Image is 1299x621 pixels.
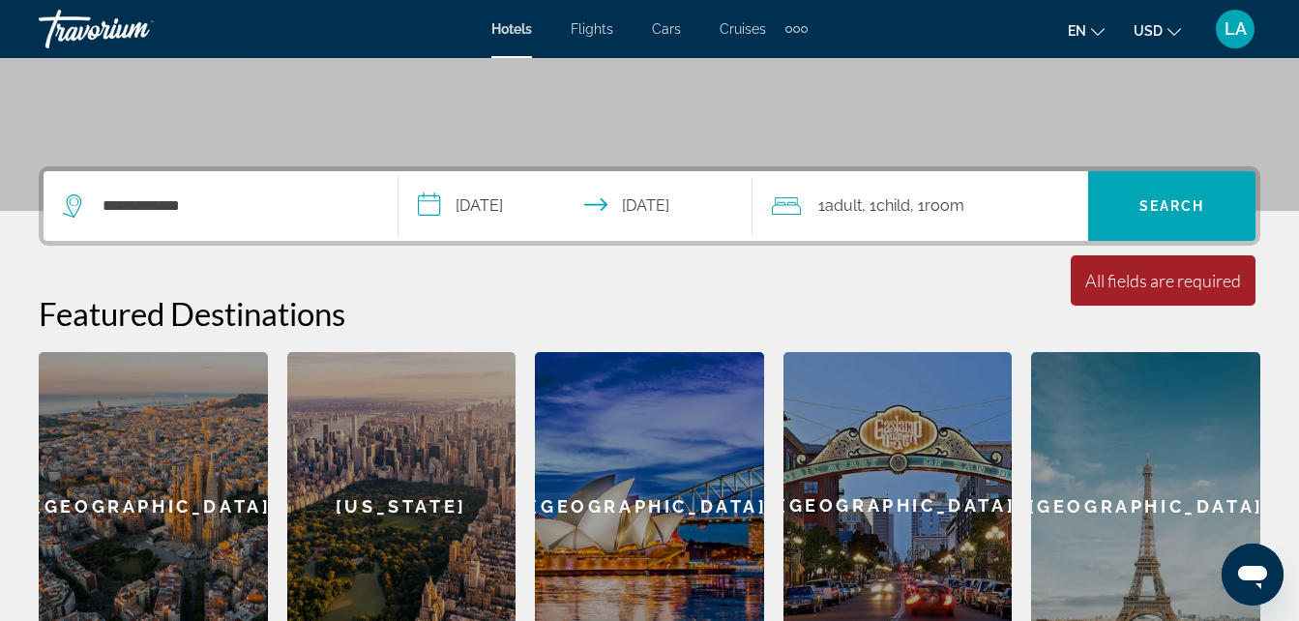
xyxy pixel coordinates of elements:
[925,196,964,215] span: Room
[652,21,681,37] a: Cars
[1139,198,1205,214] span: Search
[753,171,1088,241] button: Travelers: 1 adult, 1 child
[39,294,1260,333] h2: Featured Destinations
[1088,171,1255,241] button: Search
[876,196,910,215] span: Child
[1068,16,1105,44] button: Change language
[39,4,232,54] a: Travorium
[1222,544,1284,606] iframe: Button to launch messaging window
[825,196,862,215] span: Adult
[571,21,613,37] a: Flights
[862,192,910,220] span: , 1
[785,14,808,44] button: Extra navigation items
[1134,23,1163,39] span: USD
[720,21,766,37] a: Cruises
[1134,16,1181,44] button: Change currency
[1225,19,1247,39] span: LA
[491,21,532,37] a: Hotels
[1068,23,1086,39] span: en
[44,171,1255,241] div: Search widget
[399,171,753,241] button: Check-in date: Sep 6, 2025 Check-out date: Sep 13, 2025
[818,192,862,220] span: 1
[1210,9,1260,49] button: User Menu
[1085,270,1241,291] div: All fields are required
[910,192,964,220] span: , 1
